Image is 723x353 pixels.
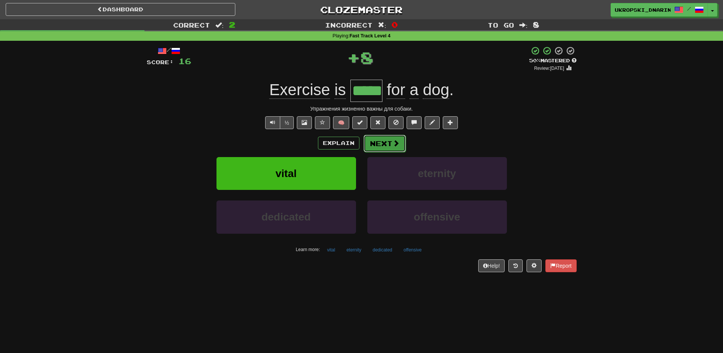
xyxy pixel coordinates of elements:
[370,116,385,129] button: Reset to 0% Mastered (alt+r)
[147,105,577,113] div: Упражнения жизненно важны для собаки.
[325,21,373,29] span: Incorrect
[414,211,460,223] span: offensive
[6,3,235,16] a: Dashboard
[335,81,346,99] span: is
[216,200,356,233] button: dedicated
[147,46,191,55] div: /
[318,137,359,150] button: Explain
[387,81,405,99] span: for
[296,247,320,252] small: Learn more:
[173,21,210,29] span: Correct
[418,168,456,179] span: eternity
[215,22,224,28] span: :
[443,116,458,129] button: Add to collection (alt+a)
[488,21,514,29] span: To go
[297,116,312,129] button: Show image (alt+x)
[342,244,365,256] button: eternity
[529,57,540,63] span: 50 %
[178,56,191,66] span: 16
[247,3,476,16] a: Clozemaster
[423,81,449,99] span: dog
[519,22,528,28] span: :
[261,211,311,223] span: dedicated
[545,259,576,272] button: Report
[367,200,507,233] button: offensive
[265,116,280,129] button: Play sentence audio (ctl+space)
[533,20,539,29] span: 8
[391,20,398,29] span: 0
[687,6,691,11] span: /
[333,116,349,129] button: 🧠
[275,168,296,179] span: vital
[615,6,671,13] span: ukropski_dnarina
[410,81,418,99] span: a
[368,244,396,256] button: dedicated
[534,66,564,71] small: Review: [DATE]
[382,81,454,99] span: .
[478,259,505,272] button: Help!
[399,244,426,256] button: offensive
[280,116,294,129] button: ½
[508,259,523,272] button: Round history (alt+y)
[315,116,330,129] button: Favorite sentence (alt+f)
[350,33,391,39] strong: Fast Track Level 4
[364,135,406,152] button: Next
[147,59,174,65] span: Score:
[269,81,330,99] span: Exercise
[352,116,367,129] button: Set this sentence to 100% Mastered (alt+m)
[360,48,373,67] span: 8
[229,20,235,29] span: 2
[407,116,422,129] button: Discuss sentence (alt+u)
[216,157,356,190] button: vital
[367,157,507,190] button: eternity
[611,3,708,17] a: ukropski_dnarina /
[378,22,386,28] span: :
[264,116,294,129] div: Text-to-speech controls
[323,244,339,256] button: vital
[529,57,577,64] div: Mastered
[425,116,440,129] button: Edit sentence (alt+d)
[347,46,360,69] span: +
[388,116,404,129] button: Ignore sentence (alt+i)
